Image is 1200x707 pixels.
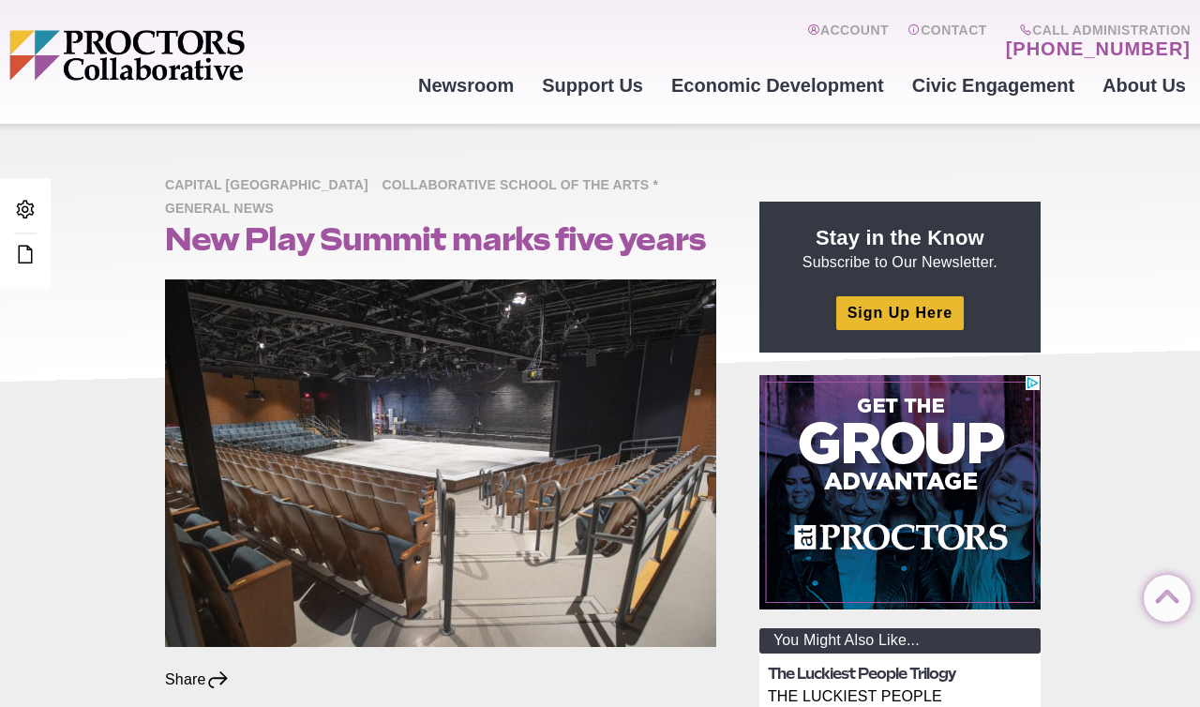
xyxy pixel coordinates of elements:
strong: Stay in the Know [816,226,984,249]
div: Share [165,669,230,690]
a: The Luckiest People Trilogy [768,665,955,683]
a: Back to Top [1144,576,1181,613]
a: General News [165,200,283,216]
span: Capital [GEOGRAPHIC_DATA] [165,174,378,198]
a: Edit this Post/Page [9,238,41,273]
span: General News [165,198,283,221]
a: Account [807,23,889,60]
a: Sign Up Here [836,296,964,329]
img: Proctors logo [9,30,389,81]
a: Economic Development [657,60,898,111]
a: About Us [1088,60,1200,111]
span: Call Administration [1000,23,1191,38]
a: Capital [GEOGRAPHIC_DATA] [165,176,378,192]
div: You Might Also Like... [759,628,1041,654]
span: Collaborative School of the Arts * [382,174,667,198]
a: [PHONE_NUMBER] [1006,38,1191,60]
iframe: Advertisement [759,375,1041,609]
a: Newsroom [404,60,528,111]
a: Admin Area [9,193,41,228]
a: Civic Engagement [898,60,1088,111]
a: Collaborative School of the Arts * [382,176,667,192]
p: Subscribe to Our Newsletter. [782,224,1018,273]
h1: New Play Summit marks five years [165,221,716,257]
a: Support Us [528,60,657,111]
a: Contact [907,23,987,60]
